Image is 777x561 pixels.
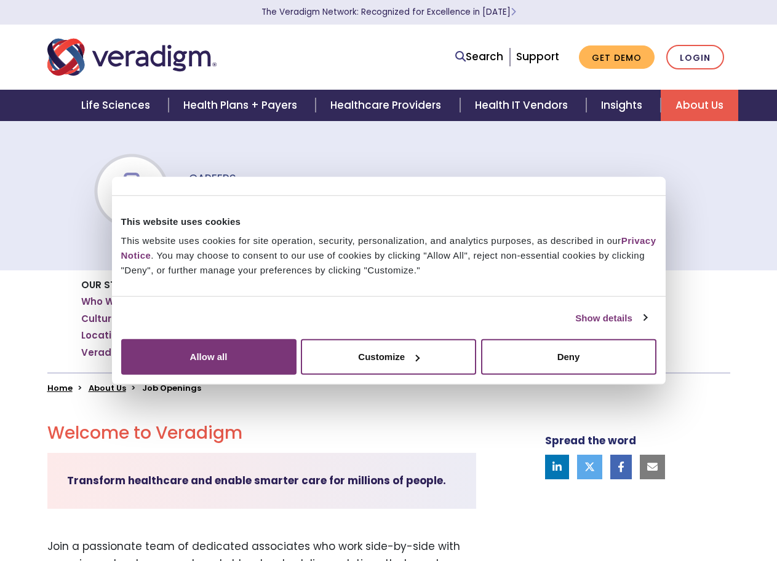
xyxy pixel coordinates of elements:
a: Get Demo [579,45,655,69]
a: Search [455,49,503,65]
button: Customize [301,339,476,375]
a: Health Plans + Payers [169,90,316,121]
a: Healthcare Providers [316,90,460,121]
button: Allow all [121,339,297,375]
a: Home [47,382,73,394]
a: About Us [89,382,126,394]
button: Deny [481,339,656,375]
a: Health IT Vendors [460,90,586,121]
a: The Veradigm Network: Recognized for Excellence in [DATE]Learn More [261,6,516,18]
a: Show details [575,310,647,325]
div: This website uses cookies [121,214,656,229]
strong: Transform healthcare and enable smarter care for millions of people. [67,473,446,488]
span: Careers [189,171,236,186]
a: Culture and Values [81,313,176,325]
a: Who We Are [81,296,140,308]
a: Veradigm Network [81,347,173,359]
h2: Welcome to Veradigm [47,423,476,444]
a: Insights [586,90,661,121]
a: About Us [661,90,738,121]
a: Locations [81,329,129,342]
a: Support [516,49,559,64]
a: Login [666,45,724,70]
strong: Spread the word [545,433,636,448]
div: This website uses cookies for site operation, security, personalization, and analytics purposes, ... [121,233,656,278]
a: Privacy Notice [121,235,656,261]
a: Life Sciences [66,90,169,121]
img: Veradigm logo [47,37,217,77]
span: Learn More [511,6,516,18]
